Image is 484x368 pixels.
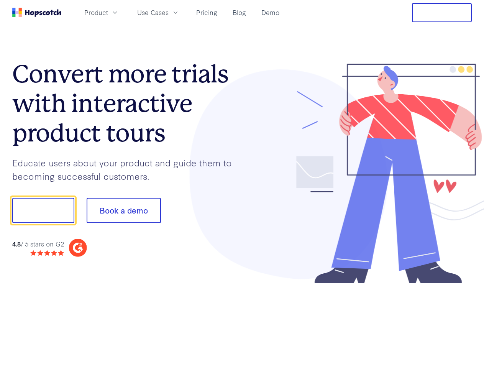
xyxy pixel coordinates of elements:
a: Demo [258,6,282,19]
button: Show me! [12,198,74,223]
a: Home [12,8,61,17]
span: Product [84,8,108,17]
span: Use Cases [137,8,169,17]
button: Free Trial [412,3,472,22]
button: Use Cases [133,6,184,19]
p: Educate users about your product and guide them to becoming successful customers. [12,156,242,182]
a: Blog [230,6,249,19]
strong: 4.8 [12,239,21,248]
div: / 5 stars on G2 [12,239,64,249]
a: Pricing [193,6,220,19]
h1: Convert more trials with interactive product tours [12,59,242,148]
button: Product [80,6,123,19]
button: Book a demo [87,198,161,223]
